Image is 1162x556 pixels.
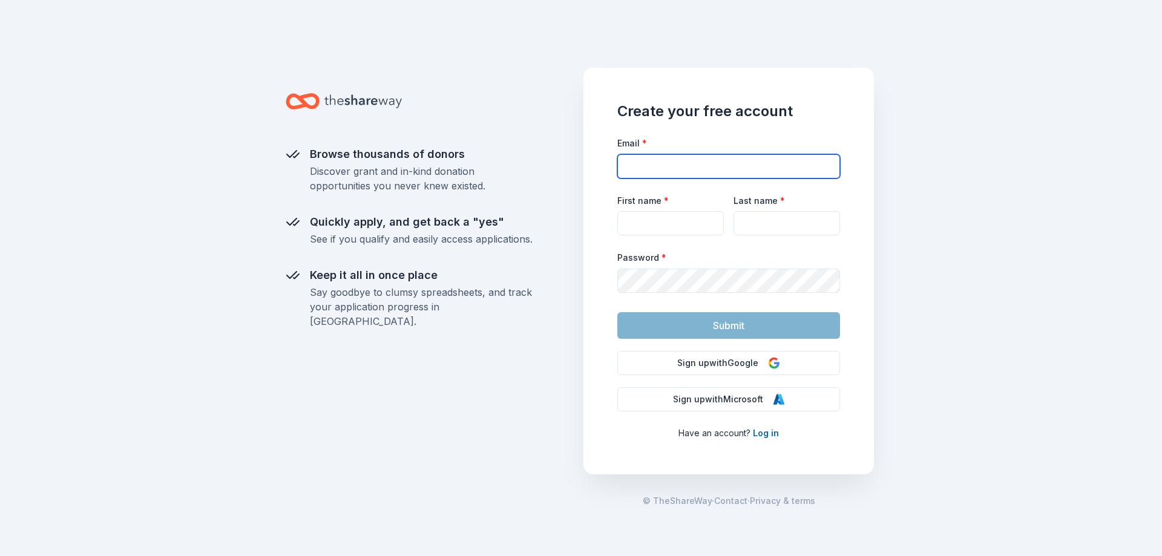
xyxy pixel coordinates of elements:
a: Contact [714,494,747,508]
div: Discover grant and in-kind donation opportunities you never knew existed. [310,164,533,193]
img: Google Logo [768,357,780,369]
span: · · [643,494,815,508]
button: Sign upwithMicrosoft [617,387,840,411]
label: Email [617,137,647,149]
span: Have an account? [678,428,750,438]
img: Microsoft Logo [773,393,785,405]
button: Sign upwithGoogle [617,351,840,375]
h1: Create your free account [617,102,840,121]
div: Keep it all in once place [310,266,533,285]
label: Last name [734,195,785,207]
label: Password [617,252,666,264]
div: See if you qualify and easily access applications. [310,232,533,246]
div: Browse thousands of donors [310,145,533,164]
div: Say goodbye to clumsy spreadsheets, and track your application progress in [GEOGRAPHIC_DATA]. [310,285,533,329]
a: Privacy & terms [750,494,815,508]
span: © TheShareWay [643,495,712,506]
label: First name [617,195,669,207]
a: Log in [753,428,779,438]
div: Quickly apply, and get back a "yes" [310,212,533,232]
